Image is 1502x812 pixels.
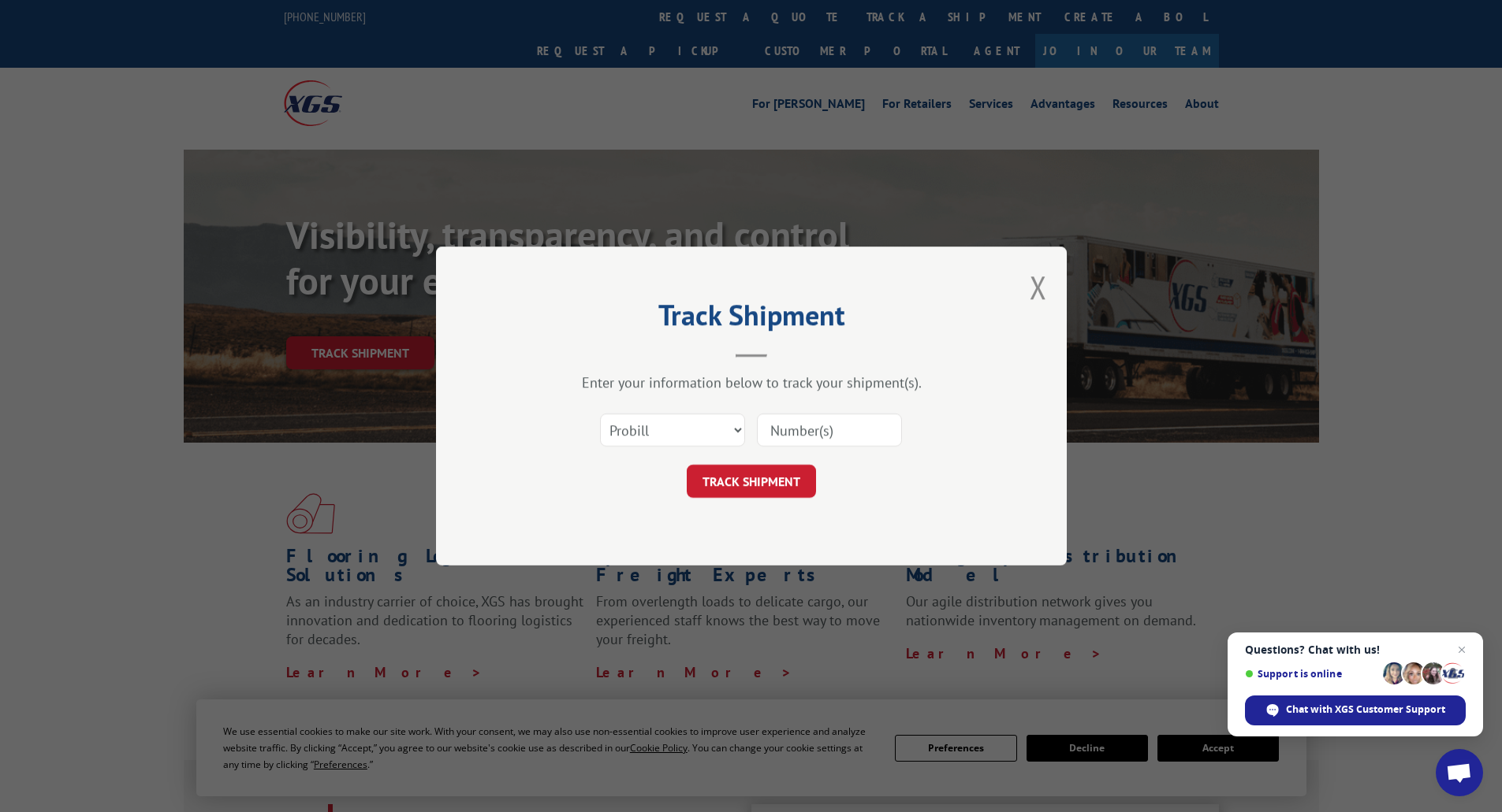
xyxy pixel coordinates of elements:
button: Close modal [1030,266,1047,308]
div: Open chat [1436,749,1483,796]
h2: Track Shipment [515,304,988,334]
button: TRACK SHIPMENT [687,465,816,498]
span: Questions? Chat with us! [1245,643,1466,656]
div: Chat with XGS Customer Support [1245,695,1466,725]
span: Chat with XGS Customer Support [1286,703,1445,717]
div: Enter your information below to track your shipment(s). [515,373,988,391]
span: Support is online [1245,668,1377,680]
span: Close chat [1452,640,1471,659]
input: Number(s) [757,413,902,447]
